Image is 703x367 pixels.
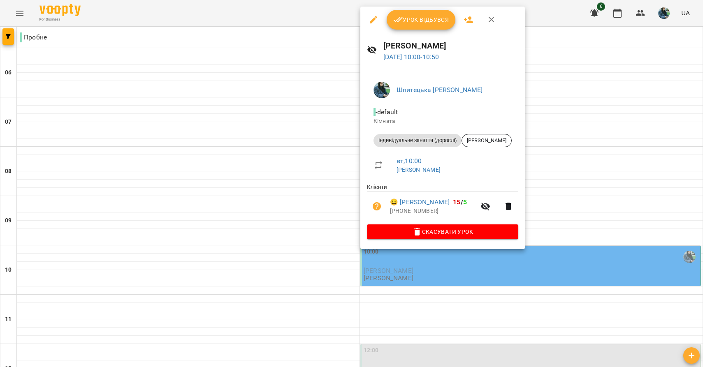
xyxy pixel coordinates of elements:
span: 5 [463,198,467,206]
span: Скасувати Урок [374,227,512,237]
span: [PERSON_NAME] [462,137,511,144]
img: 279930827415d9cea2993728a837c773.jpg [374,82,390,98]
h6: [PERSON_NAME] [383,39,518,52]
p: [PHONE_NUMBER] [390,207,476,215]
span: Індивідуальне заняття (дорослі) [374,137,462,144]
ul: Клієнти [367,183,518,224]
b: / [453,198,467,206]
span: 15 [453,198,460,206]
div: [PERSON_NAME] [462,134,512,147]
p: Кімната [374,117,512,125]
span: Урок відбувся [393,15,449,25]
a: [PERSON_NAME] [397,166,441,173]
a: 😀 [PERSON_NAME] [390,197,450,207]
button: Візит ще не сплачено. Додати оплату? [367,196,387,216]
a: Шпитецька [PERSON_NAME] [397,86,483,94]
a: [DATE] 10:00-10:50 [383,53,439,61]
a: вт , 10:00 [397,157,422,165]
button: Скасувати Урок [367,224,518,239]
button: Урок відбувся [387,10,456,30]
span: - default [374,108,399,116]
